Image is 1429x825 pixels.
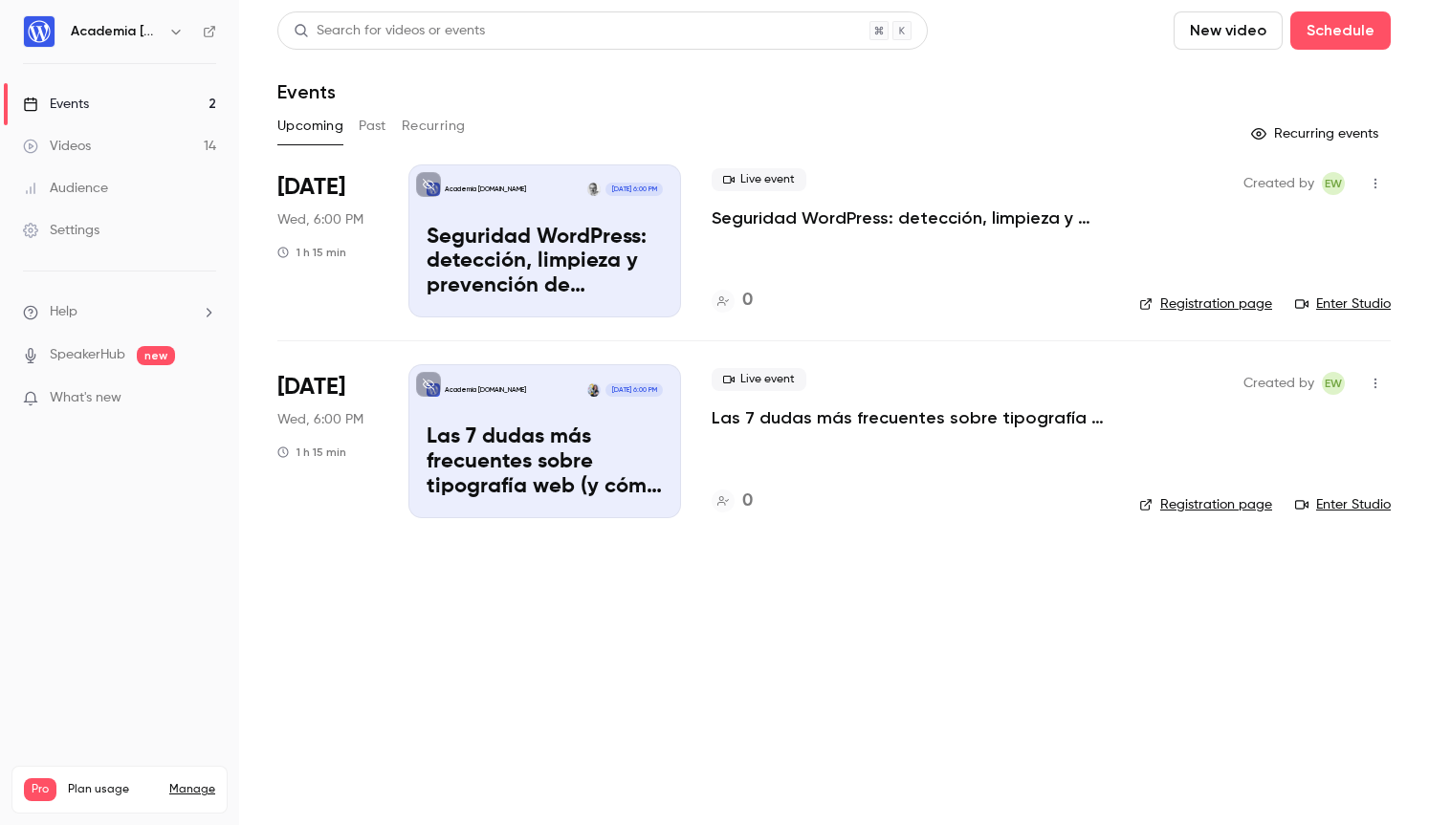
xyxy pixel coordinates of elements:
[24,16,55,47] img: Academia WordPress.com
[277,80,336,103] h1: Events
[1242,119,1391,149] button: Recurring events
[712,168,806,191] span: Live event
[277,372,345,402] span: [DATE]
[1325,372,1342,395] span: EW
[427,226,663,299] p: Seguridad WordPress: detección, limpieza y prevención de amenazas
[408,364,681,517] a: Las 7 dudas más frecuentes sobre tipografía web (y cómo resolverlas)Academia [DOMAIN_NAME]Ana Cir...
[605,183,662,196] span: [DATE] 6:00 PM
[277,172,345,203] span: [DATE]
[23,179,108,198] div: Audience
[50,345,125,365] a: SpeakerHub
[193,390,216,407] iframe: Noticeable Trigger
[445,385,526,395] p: Academia [DOMAIN_NAME]
[1322,372,1345,395] span: ES WPCOM
[712,488,753,514] a: 0
[137,346,175,365] span: new
[1325,172,1342,195] span: EW
[277,111,343,141] button: Upcoming
[712,406,1109,429] a: Las 7 dudas más frecuentes sobre tipografía web (y cómo resolverlas)
[712,288,753,314] a: 0
[712,368,806,391] span: Live event
[23,221,99,240] div: Settings
[359,111,386,141] button: Past
[587,383,601,397] img: Ana Cirujano
[277,164,378,317] div: Oct 1 Wed, 5:00 PM (Atlantic/Canary)
[1295,495,1391,514] a: Enter Studio
[23,302,216,322] li: help-dropdown-opener
[742,488,753,514] h4: 0
[277,410,363,429] span: Wed, 6:00 PM
[23,95,89,114] div: Events
[408,164,681,317] a: Seguridad WordPress: detección, limpieza y prevención de amenazasAcademia [DOMAIN_NAME]Carlos Lon...
[1139,294,1272,314] a: Registration page
[277,364,378,517] div: Oct 8 Wed, 5:00 PM (Atlantic/Canary)
[402,111,466,141] button: Recurring
[1322,172,1345,195] span: ES WPCOM
[1243,172,1314,195] span: Created by
[68,782,158,797] span: Plan usage
[605,383,662,397] span: [DATE] 6:00 PM
[50,302,77,322] span: Help
[1295,294,1391,314] a: Enter Studio
[50,388,121,408] span: What's new
[1290,11,1391,50] button: Schedule
[742,288,753,314] h4: 0
[277,445,346,460] div: 1 h 15 min
[712,206,1109,229] a: Seguridad WordPress: detección, limpieza y prevención de amenazas
[277,210,363,229] span: Wed, 6:00 PM
[427,425,663,499] p: Las 7 dudas más frecuentes sobre tipografía web (y cómo resolverlas)
[445,185,526,194] p: Academia [DOMAIN_NAME]
[277,245,346,260] div: 1 h 15 min
[587,183,601,196] img: Carlos Longarela
[294,21,485,41] div: Search for videos or events
[1139,495,1272,514] a: Registration page
[24,778,56,801] span: Pro
[1243,372,1314,395] span: Created by
[1174,11,1283,50] button: New video
[23,137,91,156] div: Videos
[71,22,161,41] h6: Academia [DOMAIN_NAME]
[169,782,215,797] a: Manage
